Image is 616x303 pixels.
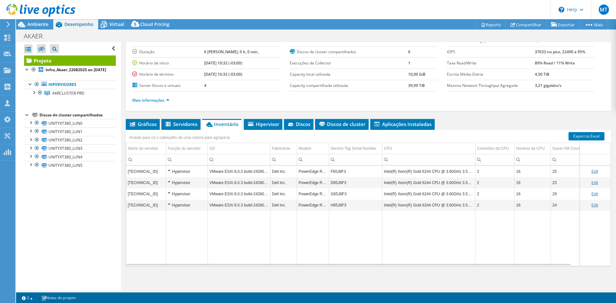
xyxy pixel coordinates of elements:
[208,177,270,188] td: Column SO, Value VMware ESXi 8.0.3 build-24280767
[204,60,242,66] b: [DATE] 10:32 (-03:00)
[126,130,611,266] div: Data grid
[551,177,588,188] td: Column Guest VM Count, Value 23
[551,166,588,177] td: Column Guest VM Count, Value 25
[535,83,561,88] b: 3,21 gigabits/s
[297,199,329,211] td: Column Modelo, Value PowerEdge R640
[272,145,290,152] div: Fabricante
[270,166,297,177] td: Column Fabricante, Value Dell Inc.
[408,72,425,77] b: 10,00 GiB
[166,199,208,211] td: Column Função do servidor, Value Hypervisor
[24,127,116,136] a: UNITYXT380_LUN1
[514,154,551,165] td: Column Núcleos da CPU, Filter cell
[168,201,206,209] div: Hypervisor
[24,119,116,127] a: UNITYXT380_LUN0
[559,7,564,13] svg: \n
[24,144,116,153] a: UNITYXT380_LUN3
[140,21,169,27] span: Cloud Pricing
[329,199,382,211] td: Column Service Tag Serial Number, Value H65J8F3
[551,199,588,211] td: Column Guest VM Count, Value 24
[329,143,382,154] td: Service Tag Serial Number Column
[126,199,166,211] td: Column Nome do servidor, Value 10.10.50.54
[270,188,297,199] td: Column Fabricante, Value Dell Inc.
[210,145,215,152] div: SO
[579,20,608,29] a: Mais
[132,82,204,89] label: Server físicos e virtuais
[591,181,598,185] a: Edit
[299,145,311,152] div: Modelo
[132,60,204,66] label: Horário de início
[27,21,48,27] span: Ambiente
[132,71,204,78] label: Horário de término
[514,143,551,154] td: Núcleos da CPU Column
[297,154,329,165] td: Column Modelo, Filter cell
[551,188,588,199] td: Column Guest VM Count, Value 29
[37,294,80,302] a: Notas do projeto
[24,89,116,97] a: AKRCLUSTER-PRD
[126,188,166,199] td: Column Nome do servidor, Value 10.10.50.53
[599,4,609,15] span: MT
[126,177,166,188] td: Column Nome do servidor, Value 10.10.50.52
[552,145,581,152] div: Guest VM Count
[297,188,329,199] td: Column Modelo, Value PowerEdge R640
[382,188,475,199] td: Column CPU, Value Intel(R) Xeon(R) Gold 6244 CPU @ 3.60GHz 3.59 GHz
[132,97,169,103] a: Mais informações
[204,72,242,77] b: [DATE] 10:32 (-03:00)
[514,177,551,188] td: Column Núcleos da CPU, Value 16
[270,154,297,165] td: Column Fabricante, Filter cell
[166,143,208,154] td: Função do servidor Column
[447,49,535,55] label: IOPS
[204,83,206,88] b: 4
[329,154,382,165] td: Column Service Tag Serial Number, Filter cell
[247,121,279,127] span: Hipervisor
[24,55,116,66] a: Projeto
[109,21,124,27] span: Virtual
[208,188,270,199] td: Column SO, Value VMware ESXi 8.0.3 build-24280767
[535,38,552,43] b: 1,71 GB/s
[46,67,106,72] b: Infra_Akaer_22082025 on [DATE]
[516,145,545,152] div: Núcleos da CPU
[514,199,551,211] td: Column Núcleos da CPU, Value 16
[514,188,551,199] td: Column Núcleos da CPU, Value 16
[475,188,514,199] td: Column Conexões da CPU, Value 2
[21,33,53,40] h1: AKAER
[166,166,208,177] td: Column Função do servidor, Value Hypervisor
[475,166,514,177] td: Column Conexões da CPU, Value 2
[290,82,408,89] label: Capacity compartilhada utilizada
[384,145,392,152] div: CPU
[39,111,116,119] div: Discos de cluster compartilhados
[329,177,382,188] td: Column Service Tag Serial Number, Value D65J8F3
[126,166,166,177] td: Column Nome do servidor, Value 10.10.50.51
[535,72,549,77] b: 4,50 TiB
[447,82,535,89] label: Maxima Network Throughput Agregada
[166,154,208,165] td: Column Função do servidor, Filter cell
[408,83,425,88] b: 39,99 TiB
[52,90,84,96] span: AKRCLUSTER-PRD
[297,166,329,177] td: Column Modelo, Value PowerEdge R640
[297,143,329,154] td: Modelo Column
[208,154,270,165] td: Column SO, Filter cell
[408,60,410,66] b: 1
[591,192,598,196] a: Edit
[477,145,509,152] div: Conexões da CPU
[17,294,37,302] a: 2
[287,121,310,127] span: Discos
[382,143,475,154] td: CPU Column
[166,188,208,199] td: Column Função do servidor, Value Hypervisor
[475,177,514,188] td: Column Conexões da CPU, Value 2
[132,49,204,55] label: Duração
[270,177,297,188] td: Column Fabricante, Value Dell Inc.
[535,49,585,55] b: 37633 no pico, 22490 a 95%
[551,143,588,154] td: Guest VM Count Column
[475,143,514,154] td: Conexões da CPU Column
[551,154,588,165] td: Column Guest VM Count, Filter cell
[168,190,206,198] div: Hypervisor
[475,199,514,211] td: Column Conexões da CPU, Value 2
[546,20,580,29] a: Exportar
[569,132,604,140] a: Export to Excel
[166,177,208,188] td: Column Função do servidor, Value Hypervisor
[591,169,598,174] a: Edit
[382,166,475,177] td: Column CPU, Value Intel(R) Xeon(R) Gold 6244 CPU @ 3.60GHz 3.59 GHz
[24,80,116,89] a: Hipervisores
[382,154,475,165] td: Column CPU, Filter cell
[297,177,329,188] td: Column Modelo, Value PowerEdge R640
